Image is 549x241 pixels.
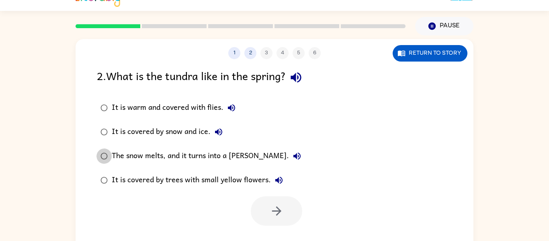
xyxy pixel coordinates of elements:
[112,172,287,188] div: It is covered by trees with small yellow flowers.
[223,100,240,116] button: It is warm and covered with flies.
[289,148,305,164] button: The snow melts, and it turns into a [PERSON_NAME].
[112,100,240,116] div: It is warm and covered with flies.
[415,17,473,35] button: Pause
[211,124,227,140] button: It is covered by snow and ice.
[112,124,227,140] div: It is covered by snow and ice.
[112,148,305,164] div: The snow melts, and it turns into a [PERSON_NAME].
[244,47,256,59] button: 2
[228,47,240,59] button: 1
[271,172,287,188] button: It is covered by trees with small yellow flowers.
[97,67,452,88] div: 2 . What is the tundra like in the spring?
[393,45,467,62] button: Return to story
